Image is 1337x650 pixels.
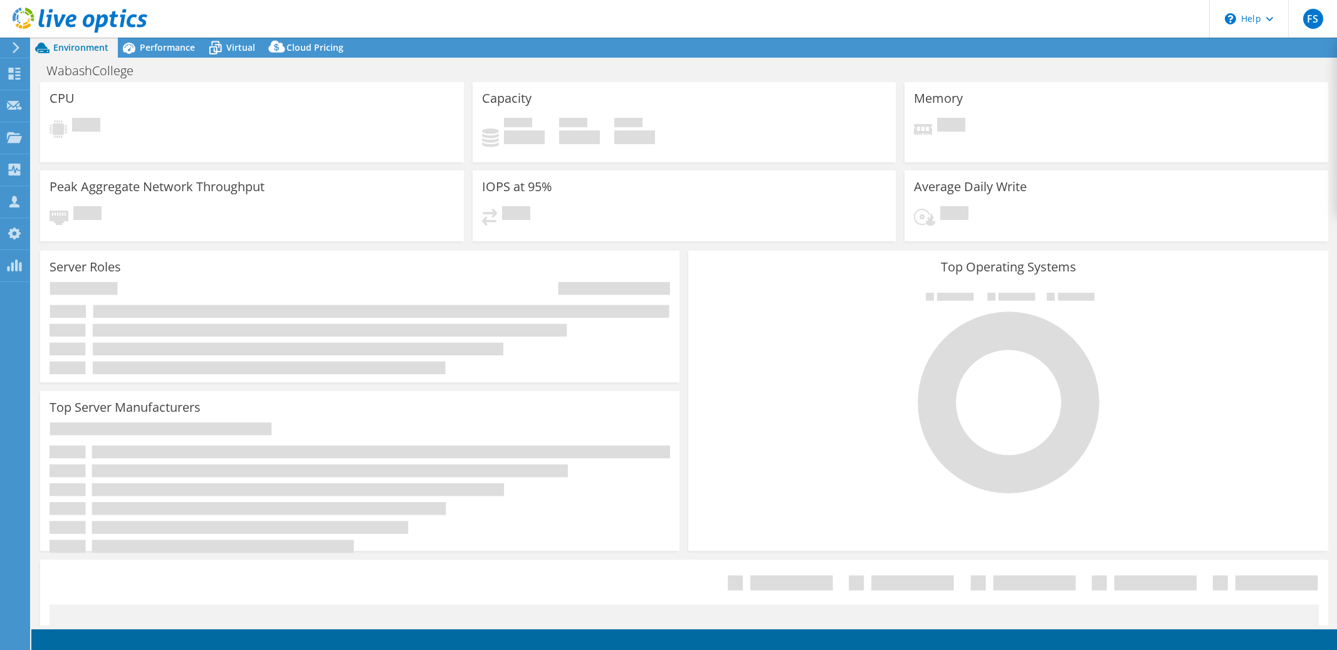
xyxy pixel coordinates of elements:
[50,401,201,414] h3: Top Server Manufacturers
[140,41,195,53] span: Performance
[940,206,968,223] span: Pending
[914,180,1027,194] h3: Average Daily Write
[50,180,265,194] h3: Peak Aggregate Network Throughput
[559,130,600,144] h4: 0 GiB
[286,41,343,53] span: Cloud Pricing
[502,206,530,223] span: Pending
[226,41,255,53] span: Virtual
[504,130,545,144] h4: 0 GiB
[73,206,102,223] span: Pending
[41,64,153,78] h1: WabashCollege
[72,118,100,135] span: Pending
[937,118,965,135] span: Pending
[50,92,75,105] h3: CPU
[482,180,552,194] h3: IOPS at 95%
[614,130,655,144] h4: 0 GiB
[1225,13,1236,24] svg: \n
[698,260,1318,274] h3: Top Operating Systems
[614,118,642,130] span: Total
[559,118,587,130] span: Free
[53,41,108,53] span: Environment
[1303,9,1323,29] span: FS
[50,260,121,274] h3: Server Roles
[504,118,532,130] span: Used
[482,92,532,105] h3: Capacity
[914,92,963,105] h3: Memory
